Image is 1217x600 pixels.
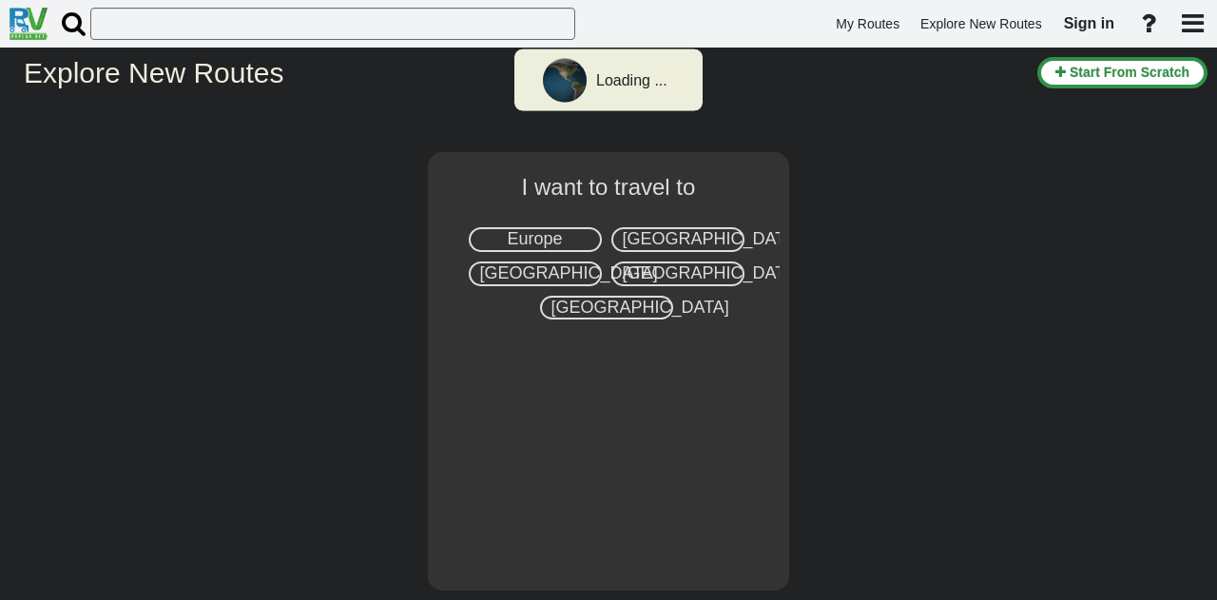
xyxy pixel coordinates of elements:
[480,263,658,282] span: [GEOGRAPHIC_DATA]
[469,261,602,286] div: [GEOGRAPHIC_DATA]
[1037,57,1207,88] button: Start From Scratch
[611,227,744,252] div: [GEOGRAPHIC_DATA]
[10,8,48,40] img: RvPlanetLogo.png
[623,263,801,282] span: [GEOGRAPHIC_DATA]
[596,70,667,92] div: Loading ...
[469,227,602,252] div: Europe
[507,229,562,248] span: Europe
[836,16,899,31] span: My Routes
[24,57,1023,88] h2: Explore New Routes
[551,298,729,317] span: [GEOGRAPHIC_DATA]
[1070,65,1189,80] span: Start From Scratch
[827,6,908,43] a: My Routes
[522,174,696,200] span: I want to travel to
[920,16,1042,31] span: Explore New Routes
[1064,15,1114,31] span: Sign in
[611,261,744,286] div: [GEOGRAPHIC_DATA]
[540,296,673,320] div: [GEOGRAPHIC_DATA]
[1055,4,1123,44] a: Sign in
[912,6,1051,43] a: Explore New Routes
[623,229,801,248] span: [GEOGRAPHIC_DATA]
